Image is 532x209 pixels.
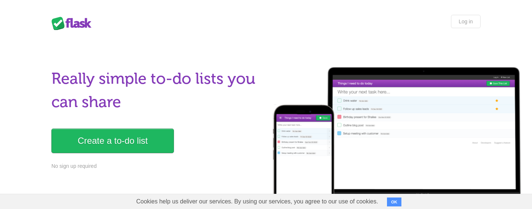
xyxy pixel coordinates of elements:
a: Create a to-do list [51,129,174,153]
p: No sign up required [51,162,262,170]
div: Flask Lists [51,17,96,30]
span: Cookies help us deliver our services. By using our services, you agree to our use of cookies. [129,194,385,209]
a: Log in [451,15,481,28]
h1: Really simple to-do lists you can share [51,67,262,114]
button: OK [387,198,401,206]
